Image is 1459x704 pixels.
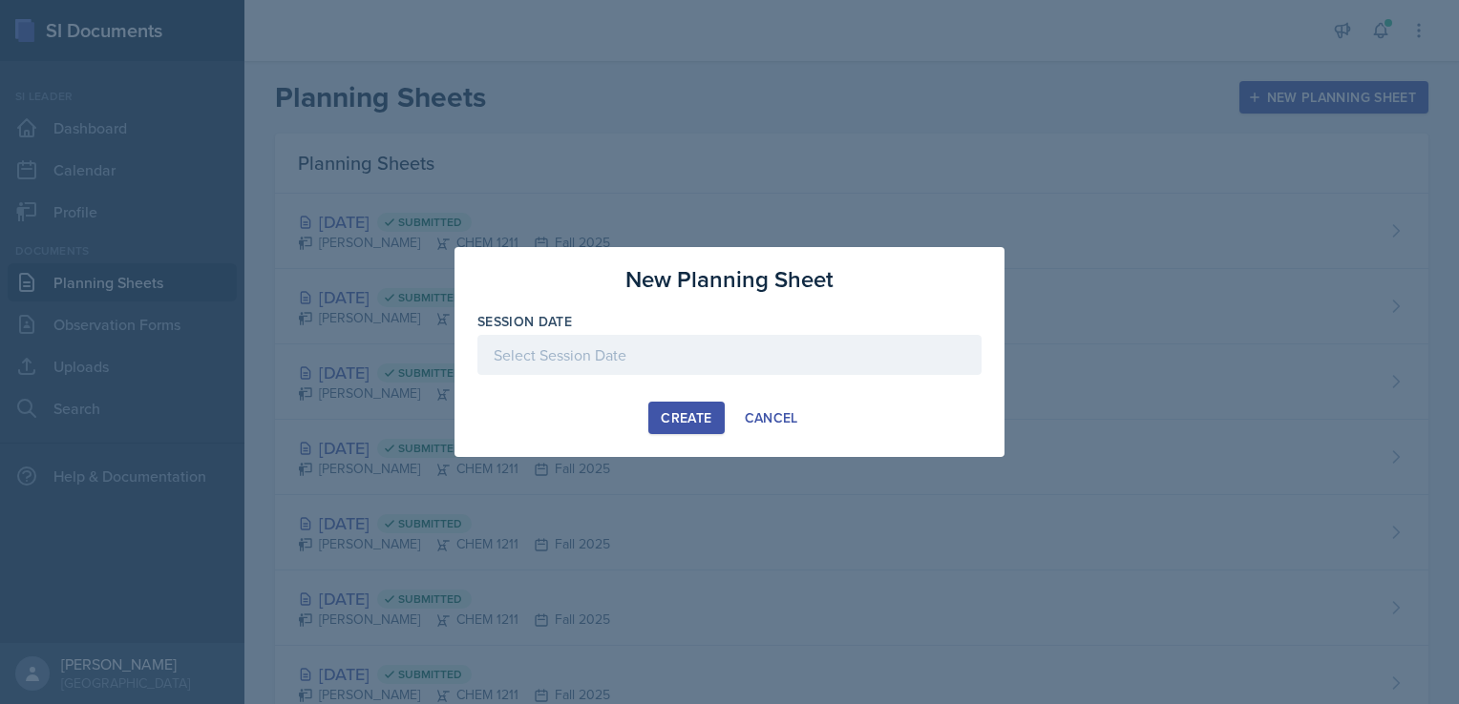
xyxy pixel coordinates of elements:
button: Create [648,402,724,434]
button: Cancel [732,402,811,434]
h3: New Planning Sheet [625,262,834,297]
label: Session Date [477,312,572,331]
div: Cancel [745,410,798,425]
div: Create [661,410,711,425]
